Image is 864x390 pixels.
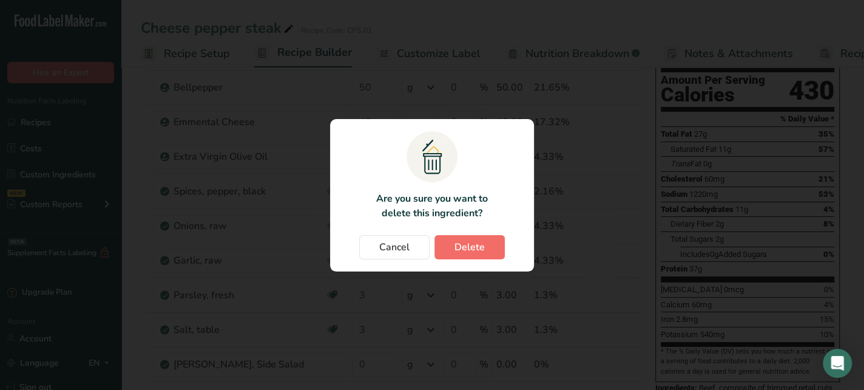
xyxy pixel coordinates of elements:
span: Delete [454,240,485,255]
div: Open Intercom Messenger [823,349,852,378]
span: Cancel [379,240,410,255]
button: Delete [434,235,505,259]
button: Cancel [359,235,430,259]
p: Are you sure you want to delete this ingredient? [369,191,494,221]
